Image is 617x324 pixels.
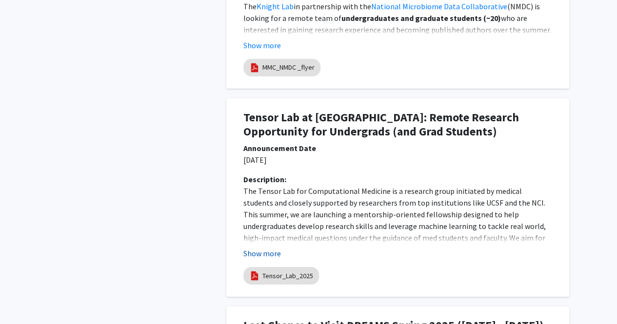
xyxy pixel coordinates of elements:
[243,185,552,267] p: The Tensor Lab for Computational Medicine is a research group initiated by medical students and c...
[371,1,507,11] a: National Microbiome Data Collaborative
[257,1,294,11] a: Knight Lab
[249,62,260,73] img: pdf_icon.png
[243,154,552,166] p: [DATE]
[243,39,281,51] button: Show more
[243,0,552,82] p: [GEOGRAPHIC_DATA][US_STATE]
[243,1,257,11] span: The
[243,173,552,185] div: Description:
[243,248,281,259] button: Show more
[341,13,501,23] strong: undergraduates and graduate students (~20)
[262,62,315,73] a: MMC_NMDC _flyer
[249,270,260,281] img: pdf_icon.png
[243,142,552,154] div: Announcement Date
[262,271,313,281] a: Tensor_Lab_2025
[243,111,552,139] h1: Tensor Lab at [GEOGRAPHIC_DATA]: Remote Research Opportunity for Undergrads (and Grad Students)
[7,280,41,317] iframe: Chat
[294,1,371,11] span: in partnership with the
[243,13,553,46] span: who are interested in gaining research experience and becoming published authors over the summer....
[243,1,541,23] span: (NMDC) is looking for a remote team of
